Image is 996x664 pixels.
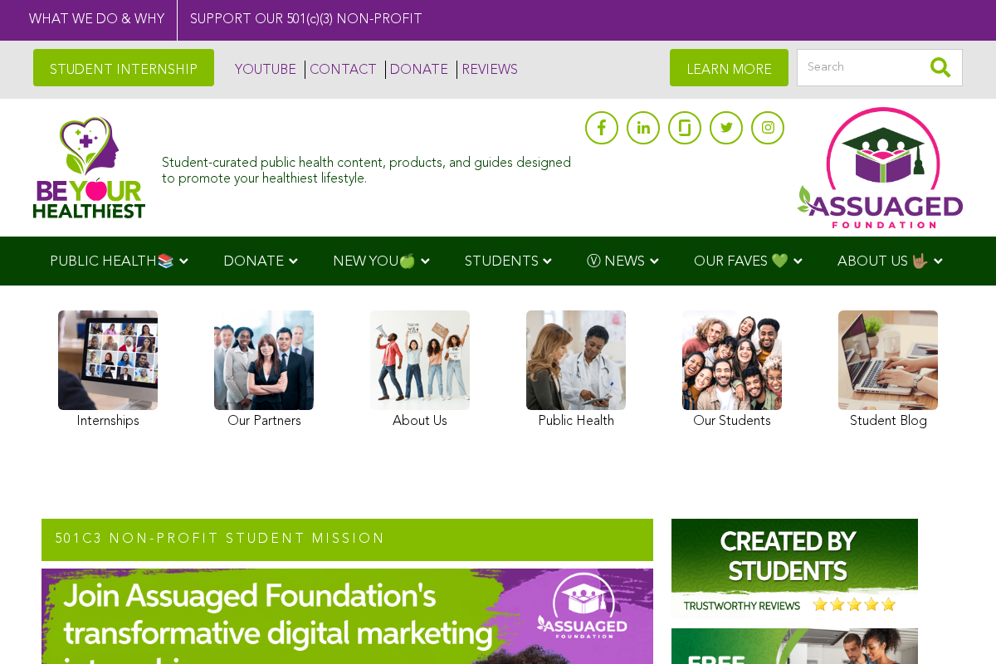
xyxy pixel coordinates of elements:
[465,255,539,269] span: STUDENTS
[223,255,284,269] span: DONATE
[33,116,145,218] img: Assuaged
[913,584,996,664] iframe: Chat Widget
[679,120,691,136] img: glassdoor
[305,61,377,79] a: CONTACT
[797,49,963,86] input: Search
[587,255,645,269] span: Ⓥ NEWS
[50,255,174,269] span: PUBLIC HEALTH📚
[385,61,448,79] a: DONATE
[333,255,416,269] span: NEW YOU🍏
[797,107,963,228] img: Assuaged App
[162,148,577,188] div: Student-curated public health content, products, and guides designed to promote your healthiest l...
[837,255,929,269] span: ABOUT US 🤟🏽
[33,49,214,86] a: STUDENT INTERNSHIP
[456,61,518,79] a: REVIEWS
[671,519,918,618] img: Assuaged-Foundation-Student-Internship-Opportunity-Reviews-Mission-GIPHY-2
[694,255,788,269] span: OUR FAVES 💚
[41,519,653,562] h2: 501c3 NON-PROFIT STUDENT MISSION
[25,237,971,286] div: Navigation Menu
[231,61,296,79] a: YOUTUBE
[670,49,788,86] a: LEARN MORE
